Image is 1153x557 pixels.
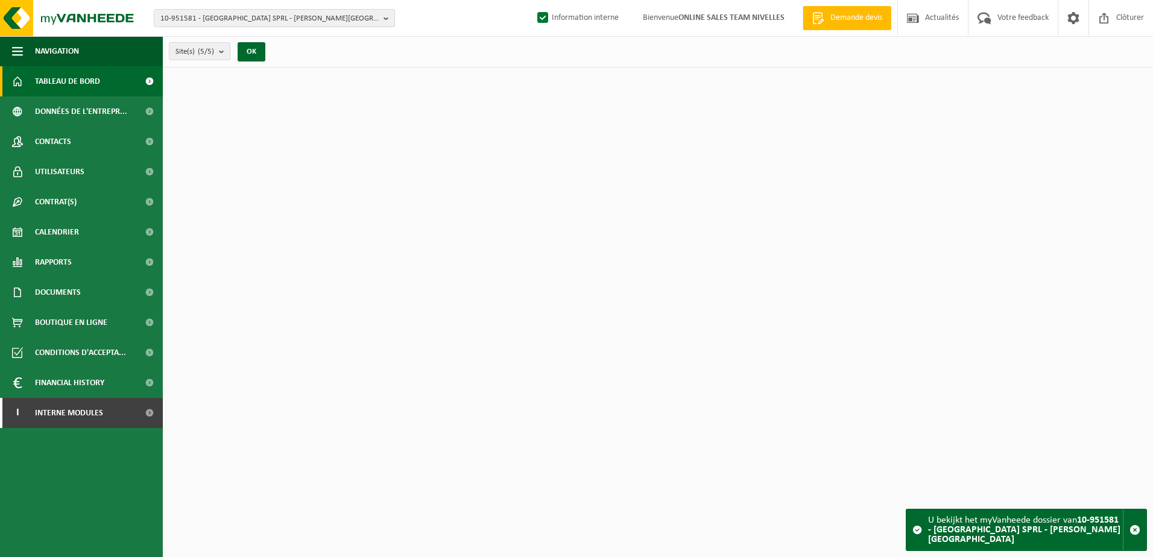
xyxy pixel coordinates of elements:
span: Boutique en ligne [35,307,107,338]
span: Contacts [35,127,71,157]
span: Financial History [35,368,104,398]
span: Rapports [35,247,72,277]
span: Utilisateurs [35,157,84,187]
button: Site(s)(5/5) [169,42,230,60]
span: Navigation [35,36,79,66]
button: 10-951581 - [GEOGRAPHIC_DATA] SPRL - [PERSON_NAME][GEOGRAPHIC_DATA] [154,9,395,27]
label: Information interne [535,9,619,27]
strong: 10-951581 - [GEOGRAPHIC_DATA] SPRL - [PERSON_NAME][GEOGRAPHIC_DATA] [928,515,1120,544]
strong: ONLINE SALES TEAM NIVELLES [678,13,785,22]
span: 10-951581 - [GEOGRAPHIC_DATA] SPRL - [PERSON_NAME][GEOGRAPHIC_DATA] [160,10,379,28]
span: Site(s) [175,43,214,61]
span: Contrat(s) [35,187,77,217]
span: Conditions d'accepta... [35,338,126,368]
count: (5/5) [198,48,214,55]
span: Tableau de bord [35,66,100,96]
div: U bekijkt het myVanheede dossier van [928,509,1123,550]
button: OK [238,42,265,61]
span: Données de l'entrepr... [35,96,127,127]
span: I [12,398,23,428]
span: Documents [35,277,81,307]
span: Demande devis [827,12,885,24]
span: Interne modules [35,398,103,428]
span: Calendrier [35,217,79,247]
a: Demande devis [803,6,891,30]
